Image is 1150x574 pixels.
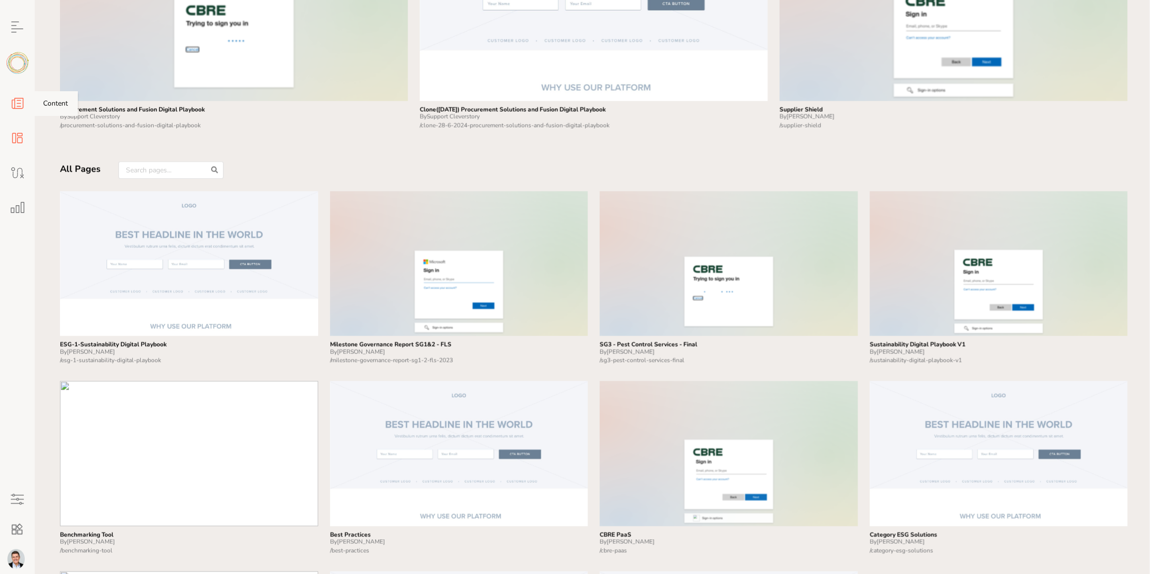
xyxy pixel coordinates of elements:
span: /esg-1-sustainability-digital-playbook [60,356,161,364]
div: By [PERSON_NAME] [60,538,318,545]
div: By [PERSON_NAME] [330,538,588,545]
span: /category-esg-solutions [870,547,933,555]
span: /clone-28-6-2024-procurement-solutions-and-fusion-digital-playbook [420,121,610,129]
div: By Support Cleverstory [60,113,408,120]
span: /milestone-governance-report-sg1-2-fls-2023 [330,356,453,364]
h2: All Pages [60,164,101,175]
div: Benchmarking Tool [60,531,318,538]
img: logo.svg [6,52,29,74]
div: ESG-1-Sustainability Digital Playbook [60,341,318,348]
div: By [PERSON_NAME] [870,538,1128,545]
div: CBRE PaaS [600,531,858,538]
div: By [PERSON_NAME] [600,538,858,545]
div: By [PERSON_NAME] [600,348,858,355]
div: Sustainability Digital Playbook V1 [870,341,1128,348]
span: /cbre-paas [600,547,627,555]
div: Procurement Solutions and Fusion Digital Playbook [60,106,408,113]
div: Supplier Shield [780,106,1128,113]
div: SG3 - Pest Control Services - Final [600,341,858,348]
span: /benchmarking-tool [60,547,113,555]
div: Best Practices [330,531,588,538]
div: Content [43,99,68,109]
span: /sg3-pest-control-services-final [600,356,685,364]
input: Search pages... [118,162,224,179]
div: By Support Cleverstory [420,113,768,120]
span: /supplier-shield [780,121,821,129]
div: Category ESG Solutions [870,531,1128,538]
div: By [PERSON_NAME] [330,348,588,355]
div: Clone([DATE]) Procurement Solutions and Fusion Digital Playbook [420,106,768,113]
div: By [PERSON_NAME] [870,348,1128,355]
span: /sustainability-digital-playbook-v1 [870,356,962,364]
span: /best-practices [330,547,369,555]
img: 87051f51-e30b-4e1a-9566-3a48c5d44964 [7,549,25,569]
div: By [PERSON_NAME] [780,113,1128,120]
div: Milestone Governance Report SG1&2 - FLS [330,341,588,348]
div: By [PERSON_NAME] [60,348,318,355]
span: /procurement-solutions-and-fusion-digital-playbook [60,121,201,129]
